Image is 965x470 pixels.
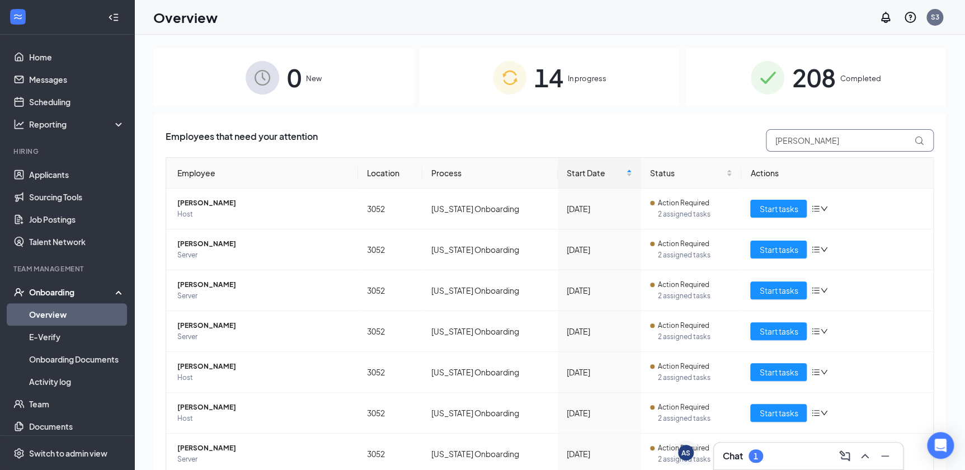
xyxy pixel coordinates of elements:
[759,284,798,297] span: Start tasks
[820,368,828,376] span: down
[658,290,733,302] span: 2 assigned tasks
[29,208,125,231] a: Job Postings
[820,286,828,294] span: down
[166,158,358,189] th: Employee
[658,320,709,331] span: Action Required
[29,186,125,208] a: Sourcing Tools
[759,407,798,419] span: Start tasks
[358,229,423,270] td: 3052
[358,311,423,352] td: 3052
[166,129,318,152] span: Employees that need your attention
[658,413,733,424] span: 2 assigned tasks
[358,393,423,434] td: 3052
[650,167,724,179] span: Status
[422,229,557,270] td: [US_STATE] Onboarding
[29,46,125,68] a: Home
[287,58,302,97] span: 0
[177,279,349,290] span: [PERSON_NAME]
[927,432,954,459] div: Open Intercom Messenger
[358,352,423,393] td: 3052
[358,189,423,229] td: 3052
[29,231,125,253] a: Talent Network
[750,404,807,422] button: Start tasks
[13,448,25,459] svg: Settings
[567,167,624,179] span: Start Date
[422,352,557,393] td: [US_STATE] Onboarding
[29,448,107,459] div: Switch to admin view
[13,286,25,298] svg: UserCheck
[658,443,709,454] span: Action Required
[153,8,218,27] h1: Overview
[177,320,349,331] span: [PERSON_NAME]
[13,147,123,156] div: Hiring
[567,448,632,460] div: [DATE]
[750,322,807,340] button: Start tasks
[750,241,807,258] button: Start tasks
[903,11,917,24] svg: QuestionInfo
[29,119,125,130] div: Reporting
[29,68,125,91] a: Messages
[422,393,557,434] td: [US_STATE] Onboarding
[29,415,125,438] a: Documents
[766,129,934,152] input: Search by Name, Job Posting, or Process
[658,402,709,413] span: Action Required
[29,370,125,393] a: Activity log
[177,238,349,250] span: [PERSON_NAME]
[820,246,828,253] span: down
[811,245,820,254] span: bars
[306,73,322,84] span: New
[836,447,854,465] button: ComposeMessage
[759,203,798,215] span: Start tasks
[878,449,892,463] svg: Minimize
[641,158,742,189] th: Status
[811,368,820,377] span: bars
[567,325,632,337] div: [DATE]
[177,198,349,209] span: [PERSON_NAME]
[681,448,690,458] div: AS
[12,11,23,22] svg: WorkstreamLogo
[358,158,423,189] th: Location
[177,331,349,342] span: Server
[876,447,894,465] button: Minimize
[931,12,939,22] div: S3
[108,12,119,23] svg: Collapse
[750,281,807,299] button: Start tasks
[811,286,820,295] span: bars
[29,286,115,298] div: Onboarding
[177,372,349,383] span: Host
[567,366,632,378] div: [DATE]
[567,284,632,297] div: [DATE]
[567,203,632,215] div: [DATE]
[29,393,125,415] a: Team
[658,209,733,220] span: 2 assigned tasks
[759,325,798,337] span: Start tasks
[177,443,349,454] span: [PERSON_NAME]
[13,119,25,130] svg: Analysis
[754,452,758,461] div: 1
[759,243,798,256] span: Start tasks
[568,73,606,84] span: In progress
[567,407,632,419] div: [DATE]
[820,409,828,417] span: down
[838,449,851,463] svg: ComposeMessage
[811,408,820,417] span: bars
[13,264,123,274] div: Team Management
[750,363,807,381] button: Start tasks
[750,200,807,218] button: Start tasks
[29,348,125,370] a: Onboarding Documents
[567,243,632,256] div: [DATE]
[658,198,709,209] span: Action Required
[177,250,349,261] span: Server
[358,270,423,311] td: 3052
[177,402,349,413] span: [PERSON_NAME]
[811,327,820,336] span: bars
[759,366,798,378] span: Start tasks
[29,326,125,348] a: E-Verify
[658,331,733,342] span: 2 assigned tasks
[534,58,563,97] span: 14
[177,361,349,372] span: [PERSON_NAME]
[422,189,557,229] td: [US_STATE] Onboarding
[792,58,836,97] span: 208
[820,205,828,213] span: down
[177,413,349,424] span: Host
